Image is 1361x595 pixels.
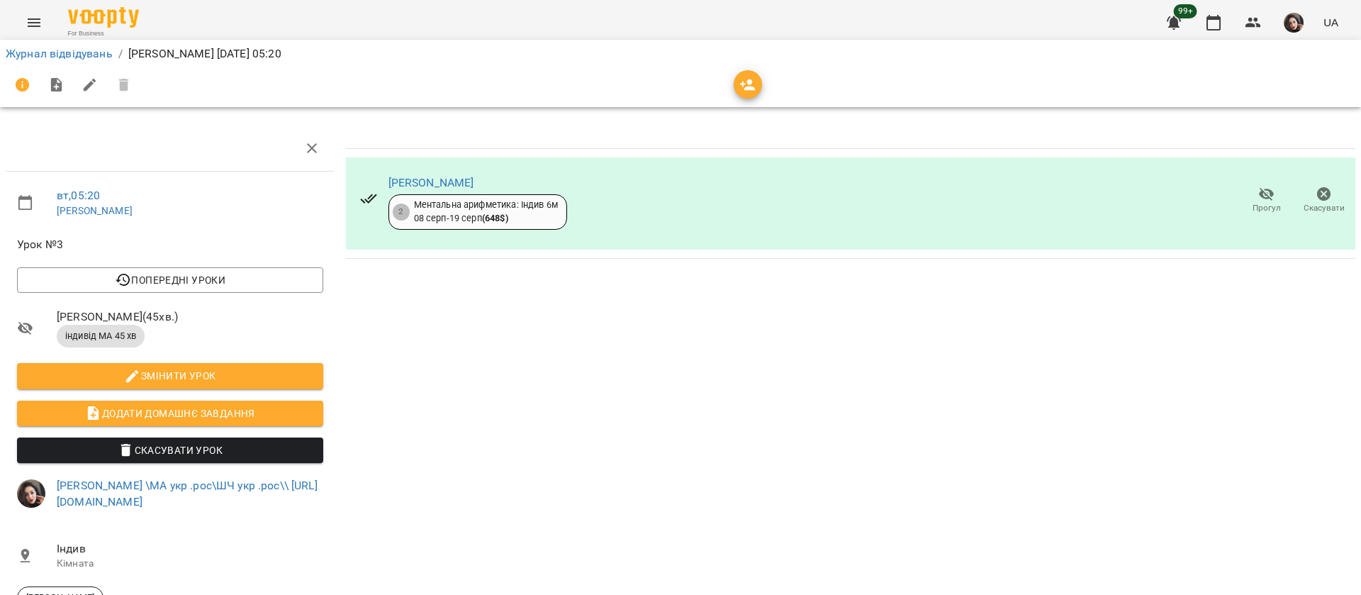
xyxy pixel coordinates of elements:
button: Скасувати Урок [17,438,323,463]
span: індивід МА 45 хв [57,330,145,343]
span: Попередні уроки [28,272,312,289]
button: Скасувати [1295,181,1352,221]
span: [PERSON_NAME] ( 45 хв. ) [57,308,323,326]
div: Ментальна арифметика: Індив 6м 08 серп - 19 серп [414,199,558,225]
div: 2 [393,204,410,221]
b: ( 648 $ ) [482,213,508,223]
li: / [118,45,123,62]
a: Журнал відвідувань [6,47,113,60]
p: [PERSON_NAME] [DATE] 05:20 [128,45,281,62]
span: 99+ [1174,4,1197,18]
span: Додати домашнє завдання [28,405,312,422]
img: 415cf204168fa55e927162f296ff3726.jpg [1284,13,1304,33]
img: 415cf204168fa55e927162f296ff3726.jpg [17,479,45,508]
button: Додати домашнє завдання [17,401,323,426]
span: Змінити урок [28,367,312,384]
p: Кімната [57,557,323,571]
button: Menu [17,6,51,40]
button: Змінити урок [17,363,323,389]
nav: breadcrumb [6,45,1355,62]
a: [PERSON_NAME] [388,176,474,189]
button: Попередні уроки [17,267,323,293]
a: [PERSON_NAME] \МА укр .рос\ШЧ укр .рос\\ [URL][DOMAIN_NAME] [57,479,318,509]
span: For Business [68,29,139,38]
span: Індив [57,540,323,557]
span: Прогул [1253,202,1281,214]
img: Voopty Logo [68,7,139,28]
span: Скасувати [1304,202,1345,214]
a: вт , 05:20 [57,189,100,202]
span: UA [1323,15,1338,30]
button: UA [1318,9,1344,35]
a: [PERSON_NAME] [57,205,133,216]
span: Урок №3 [17,236,323,253]
button: Прогул [1238,181,1295,221]
span: Скасувати Урок [28,442,312,459]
